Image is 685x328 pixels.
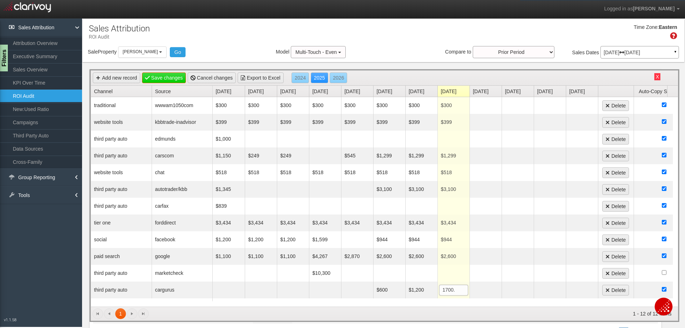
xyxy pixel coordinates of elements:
a: [DATE] [473,86,502,97]
td: wwwam1050com [152,97,212,114]
a: Cancel changes [188,72,236,83]
a: [DATE] [376,86,405,97]
td: third party auto [91,282,152,298]
span: Dates [586,50,599,55]
td: $1,100 [245,248,277,265]
td: $3,434 [213,215,245,231]
td: $3,434 [373,215,405,231]
td: $518 [373,164,405,181]
span: 1 - 12 of 12 items [154,311,671,317]
td: website tools [91,114,152,131]
td: $3,100 [373,181,405,198]
td: edmunds [152,131,212,147]
a: [DATE] [312,86,341,97]
span: [PERSON_NAME] [633,6,675,11]
td: $300 [309,97,341,114]
a: Add new record [93,72,140,83]
a: 2026 [330,72,347,83]
td: $249 [277,147,309,164]
td: $300 [373,97,405,114]
td: marketcheck [152,265,212,282]
td: $399 [341,114,373,131]
td: facebook [152,231,212,248]
td: $600 [373,282,405,298]
a: Delete [602,268,629,279]
a: [DATE] [280,86,309,97]
td: $4,267 [309,248,341,265]
td: $3,100 [405,181,437,198]
td: $1,299 [373,147,405,164]
td: $300 [245,97,277,114]
td: $944 [405,231,437,248]
td: $1,299 [437,147,470,164]
td: $1,150 [213,147,245,164]
td: $545 [341,147,373,164]
td: $518 [213,164,245,181]
td: $399 [405,114,437,131]
a: 2025 [311,72,328,83]
td: $300 [213,97,245,114]
td: third party auto [91,198,152,215]
td: carfax [152,198,212,215]
td: third party auto [91,147,152,164]
td: $2,870 [341,248,373,265]
a: Export to Excel [238,72,284,83]
a: [DATE] [344,86,373,97]
td: $1,100 [277,248,309,265]
a: Source [155,86,212,97]
td: $1,200 [213,231,245,248]
a: Save changes [142,72,186,83]
a: Delete [602,184,629,195]
a: Channel [94,86,152,97]
td: $3,434 [437,215,470,231]
td: $3,434 [405,215,437,231]
td: third party auto [91,131,152,147]
td: $518 [245,164,277,181]
p: ROI Audit [89,31,150,40]
a: Delete [602,218,629,228]
td: traditional [91,97,152,114]
td: $1,599 [309,231,341,248]
td: $10,300 [309,265,341,282]
td: $399 [309,114,341,131]
a: [DATE] [569,86,598,97]
a: Delete [602,151,629,161]
p: [DATE] [DATE] [604,50,676,55]
div: Eastern [659,24,677,31]
td: chat [152,164,212,181]
td: tier one [91,215,152,231]
button: Multi-Touch - Even [291,46,346,58]
button: X [654,73,660,80]
h1: Sales Attribution [89,24,150,33]
a: ▼ [672,48,679,59]
td: $518 [437,164,470,181]
td: $839 [213,198,245,215]
td: $249 [245,147,277,164]
a: [DATE] [409,86,437,97]
td: $518 [341,164,373,181]
a: [DATE] [248,86,277,97]
a: [DATE] [537,86,566,97]
td: $399 [277,114,309,131]
a: Delete [602,285,629,296]
td: $944 [373,231,405,248]
td: $1,200 [405,282,437,298]
td: $300 [341,97,373,114]
td: $300 [405,97,437,114]
span: Auto-Copy Spend [639,89,678,94]
td: $1,200 [277,231,309,248]
a: Delete [602,234,629,245]
td: website tools [91,164,152,181]
a: Delete [602,117,629,128]
td: $2,600 [405,248,437,265]
td: $399 [437,114,470,131]
a: [DATE] [215,86,245,97]
span: Sales [572,50,585,55]
td: $1,200 [245,231,277,248]
td: $518 [405,164,437,181]
td: $518 [309,164,341,181]
td: $1,000 [213,131,245,147]
td: third party auto [91,181,152,198]
td: $2,600 [437,248,470,265]
a: [DATE] [441,86,470,97]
